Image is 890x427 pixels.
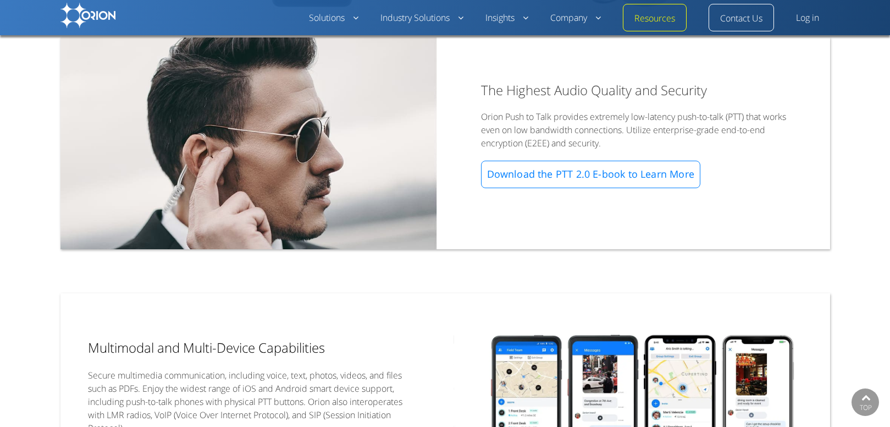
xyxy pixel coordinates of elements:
a: Industry Solutions [380,12,463,25]
iframe: Chat Widget [692,299,890,427]
h3: Multimodal and Multi-Device Capabilities [88,340,410,355]
a: Contact Us [720,12,762,25]
img: Orion [60,3,115,28]
div: Orion Push to Talk provides extremely low-latency push-to-talk (PTT) that works even on low bandw... [481,84,803,199]
p: The Highest Audio Quality and Security [481,84,803,97]
a: Resources [634,12,675,25]
a: Company [550,12,601,25]
img: Security team member using a walkie talkie [60,37,437,267]
a: Download the PTT 2.0 E-book to Learn More [481,161,700,188]
a: Log in [796,12,819,25]
a: Solutions [309,12,358,25]
a: Insights [485,12,528,25]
